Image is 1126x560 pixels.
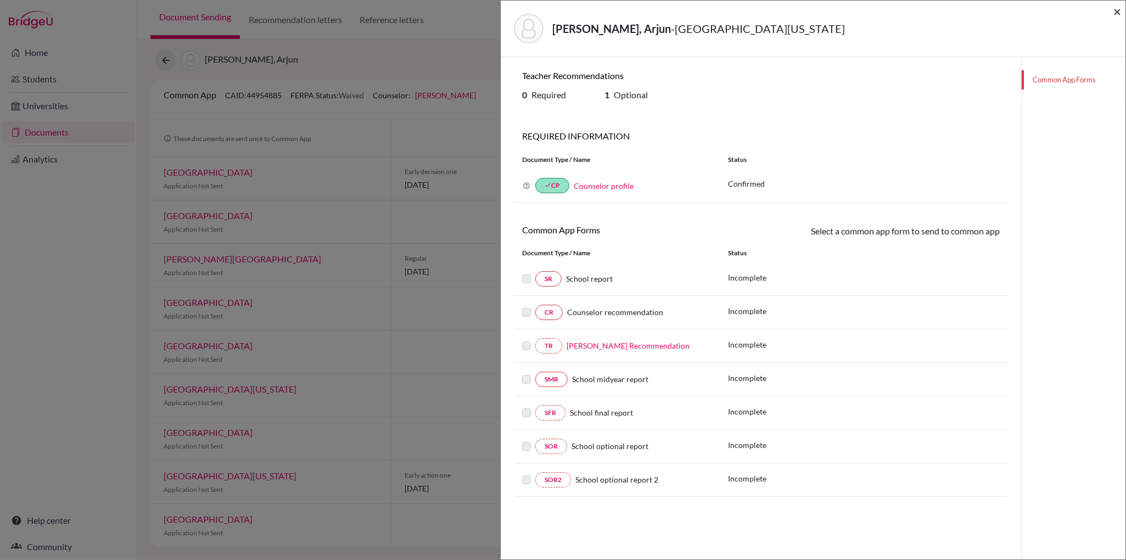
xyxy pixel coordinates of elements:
div: Status [720,248,1008,258]
p: Incomplete [728,339,766,350]
a: SFR [535,405,565,421]
a: Counselor profile [574,181,634,191]
p: Incomplete [728,406,766,417]
p: Confirmed [728,178,1000,189]
span: Optional [614,89,648,100]
p: Incomplete [728,372,766,384]
span: × [1113,3,1121,19]
h6: REQUIRED INFORMATION [514,131,1008,141]
span: School optional report 2 [575,475,658,484]
div: Document Type / Name [514,155,720,165]
h6: Teacher Recommendations [522,70,753,81]
button: Close [1113,5,1121,18]
a: SMR [535,372,568,387]
a: SOR [535,439,567,454]
b: 0 [522,89,527,100]
i: done [545,182,551,188]
span: Counselor recommendation [567,307,663,317]
p: Incomplete [728,305,766,317]
a: SR [535,271,562,287]
a: [PERSON_NAME] Recommendation [567,341,690,350]
p: Incomplete [728,473,766,484]
a: TR [535,338,562,354]
span: School midyear report [572,374,648,384]
span: School report [566,274,613,283]
span: School optional report [572,441,648,451]
strong: [PERSON_NAME], Arjun [552,22,671,35]
span: - [GEOGRAPHIC_DATA][US_STATE] [671,22,845,35]
span: School final report [570,408,633,417]
div: Document Type / Name [514,248,720,258]
div: Select a common app form to send to common app [761,225,1008,239]
a: Common App Forms [1022,70,1125,89]
p: Incomplete [728,272,766,283]
a: SOR2 [535,472,571,488]
b: 1 [604,89,609,100]
p: Incomplete [728,439,766,451]
div: Status [720,155,1008,165]
span: Required [531,89,566,100]
h6: Common App Forms [522,225,753,235]
a: doneCP [535,178,569,193]
a: CR [535,305,563,320]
